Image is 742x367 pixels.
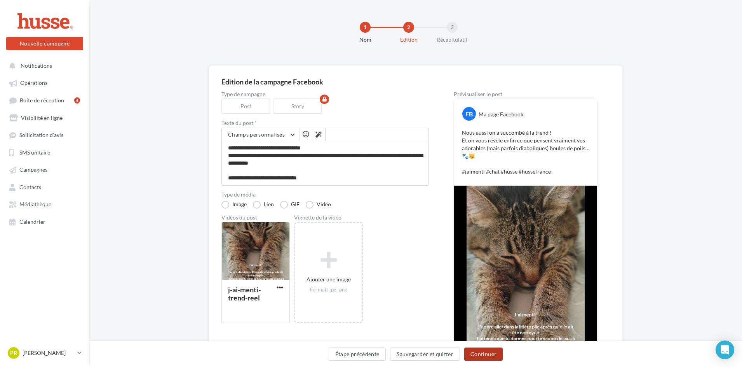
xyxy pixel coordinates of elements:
button: Nouvelle campagne [6,37,83,50]
button: Étape précédente [329,348,386,361]
a: Contacts [5,180,85,194]
div: 2 [403,22,414,33]
a: Opérations [5,76,85,90]
div: Ma page Facebook [479,111,523,118]
div: Open Intercom Messenger [716,341,734,359]
div: 3 [447,22,458,33]
a: PR [PERSON_NAME] [6,346,83,360]
span: Contacts [19,184,41,190]
a: SMS unitaire [5,145,85,159]
label: Lien [253,201,274,209]
div: j-ai-menti-trend-reel [228,285,261,302]
label: Texte du post * [221,120,429,126]
a: Boîte de réception4 [5,93,85,107]
span: Campagnes [19,167,47,173]
div: Edition [384,36,434,44]
label: Vidéo [306,201,331,209]
span: Médiathèque [19,201,51,208]
span: Calendrier [19,218,45,225]
span: Boîte de réception [20,97,64,104]
button: Notifications [5,58,82,72]
div: Récapitulatif [427,36,477,44]
label: Image [221,201,247,209]
p: [PERSON_NAME] [23,349,74,357]
a: Sollicitation d'avis [5,128,85,142]
span: Notifications [21,62,52,69]
span: Champs personnalisés [228,131,285,138]
div: Vidéos du post [221,215,290,220]
span: SMS unitaire [19,149,50,156]
div: Nom [340,36,390,44]
span: Opérations [20,80,47,86]
label: Type de campagne [221,91,429,97]
button: Sauvegarder et quitter [390,348,460,361]
div: 4 [74,97,80,104]
a: Médiathèque [5,197,85,211]
button: Champs personnalisés [222,128,299,141]
a: Visibilité en ligne [5,111,85,125]
span: Visibilité en ligne [21,114,63,121]
div: Vignette de la vidéo [294,215,363,220]
span: Sollicitation d'avis [19,132,63,139]
a: Calendrier [5,214,85,228]
label: Type de média [221,192,429,197]
div: 1 [360,22,371,33]
p: Nous aussi on a succombé à la trend ! Et on vous révèle enfin ce que pensent vraiment vos adorabl... [462,129,589,176]
button: Continuer [464,348,503,361]
div: Édition de la campagne Facebook [221,78,610,85]
a: Campagnes [5,162,85,176]
div: Prévisualiser le post [454,91,597,97]
span: PR [10,349,17,357]
label: GIF [280,201,300,209]
div: FB [462,107,476,121]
